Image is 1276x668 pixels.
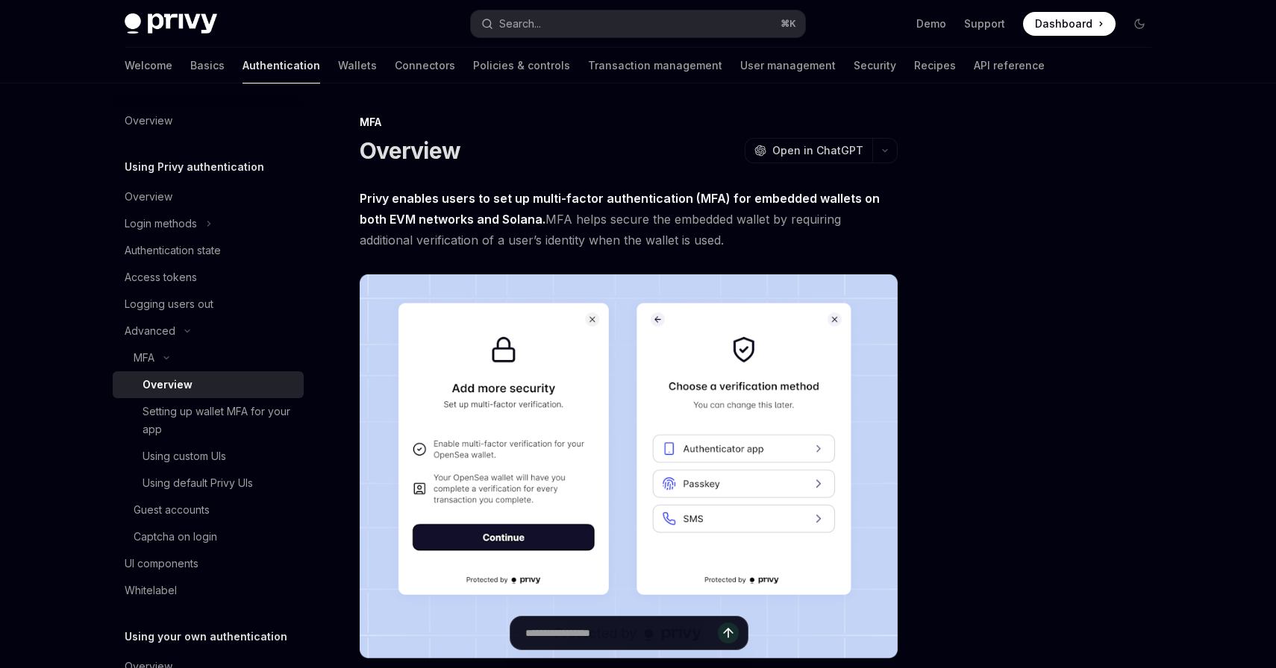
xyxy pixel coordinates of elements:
[395,48,455,83] a: Connectors
[964,16,1005,31] a: Support
[113,344,304,371] button: MFA
[113,497,304,523] a: Guest accounts
[854,48,896,83] a: Security
[745,138,872,163] button: Open in ChatGPT
[125,582,177,599] div: Whitelabel
[125,268,197,286] div: Access tokens
[125,13,217,34] img: dark logo
[113,183,304,210] a: Overview
[113,550,304,577] a: UI components
[525,617,718,649] input: Ask a question...
[974,48,1045,83] a: API reference
[125,48,172,83] a: Welcome
[113,470,304,497] a: Using default Privy UIs
[471,10,805,37] button: Search...⌘K
[1035,16,1092,31] span: Dashboard
[113,107,304,134] a: Overview
[338,48,377,83] a: Wallets
[360,188,898,250] span: MFA helps secure the embedded wallet by requiring additional verification of a user’s identity wh...
[914,48,956,83] a: Recipes
[125,628,287,646] h5: Using your own authentication
[718,623,739,643] button: Send message
[125,112,172,130] div: Overview
[143,447,226,465] div: Using custom UIs
[113,264,304,291] a: Access tokens
[360,115,898,130] div: MFA
[125,215,197,233] div: Login methods
[473,48,570,83] a: Policies & controls
[113,523,304,550] a: Captcha on login
[1128,12,1151,36] button: Toggle dark mode
[113,210,304,237] button: Login methods
[134,349,154,367] div: MFA
[134,501,210,519] div: Guest accounts
[113,443,304,470] a: Using custom UIs
[125,322,175,340] div: Advanced
[360,274,898,658] img: images/MFA.png
[588,48,722,83] a: Transaction management
[125,242,221,259] div: Authentication state
[143,474,253,492] div: Using default Privy UIs
[499,15,541,33] div: Search...
[781,18,796,30] span: ⌘ K
[190,48,225,83] a: Basics
[113,371,304,398] a: Overview
[360,137,460,164] h1: Overview
[143,403,295,438] div: Setting up wallet MFA for your app
[125,188,172,206] div: Overview
[113,398,304,443] a: Setting up wallet MFA for your app
[125,555,198,573] div: UI components
[125,295,213,313] div: Logging users out
[1023,12,1116,36] a: Dashboard
[143,376,193,394] div: Overview
[125,158,264,176] h5: Using Privy authentication
[113,577,304,604] a: Whitelabel
[740,48,836,83] a: User management
[243,48,320,83] a: Authentication
[113,237,304,264] a: Authentication state
[113,318,304,344] button: Advanced
[134,528,217,546] div: Captcha on login
[916,16,946,31] a: Demo
[113,291,304,318] a: Logging users out
[772,143,863,158] span: Open in ChatGPT
[360,191,880,227] strong: Privy enables users to set up multi-factor authentication (MFA) for embedded wallets on both EVM ...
